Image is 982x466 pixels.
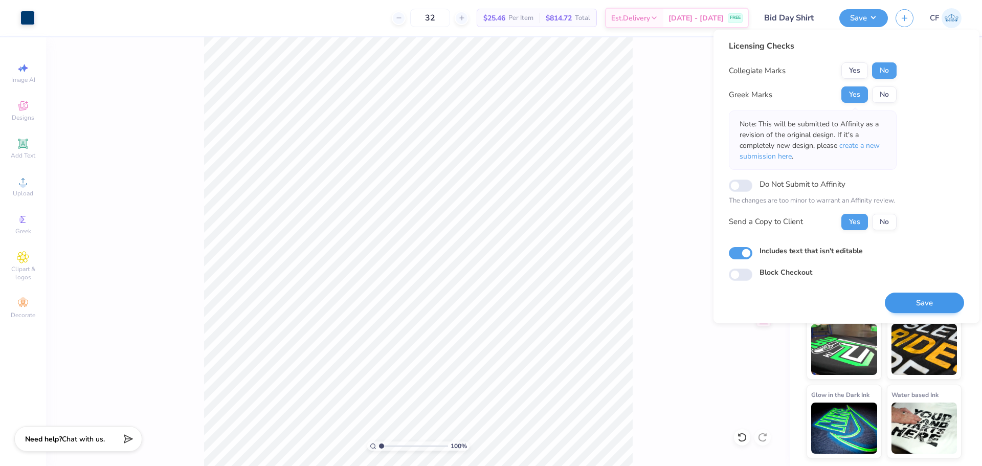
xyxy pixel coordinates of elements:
strong: Need help? [25,434,62,444]
span: $814.72 [546,13,572,24]
span: $25.46 [483,13,505,24]
input: – – [410,9,450,27]
span: Est. Delivery [611,13,650,24]
span: Designs [12,114,34,122]
button: No [872,86,897,103]
span: Chat with us. [62,434,105,444]
img: Water based Ink [891,403,957,454]
div: Collegiate Marks [729,65,786,77]
button: Yes [841,86,868,103]
span: Clipart & logos [5,265,41,281]
span: Image AI [11,76,35,84]
span: Add Text [11,151,35,160]
label: Includes text that isn't editable [760,246,863,256]
img: Neon Ink [811,324,877,375]
img: Glow in the Dark Ink [811,403,877,454]
button: Save [839,9,888,27]
p: Note: This will be submitted to Affinity as a revision of the original design. If it's a complete... [740,119,886,162]
span: Greek [15,227,31,235]
span: Total [575,13,590,24]
span: Upload [13,189,33,197]
span: 100 % [451,441,467,451]
button: Yes [841,62,868,79]
span: Glow in the Dark Ink [811,389,869,400]
label: Do Not Submit to Affinity [760,177,845,191]
div: Send a Copy to Client [729,216,803,228]
button: No [872,214,897,230]
p: The changes are too minor to warrant an Affinity review. [729,196,897,206]
span: [DATE] - [DATE] [668,13,724,24]
button: No [872,62,897,79]
img: Cholo Fernandez [942,8,962,28]
img: Metallic & Glitter Ink [891,324,957,375]
button: Save [885,293,964,314]
div: Greek Marks [729,89,772,101]
input: Untitled Design [756,8,832,28]
span: CF [930,12,939,24]
span: Per Item [508,13,533,24]
span: Water based Ink [891,389,939,400]
a: CF [930,8,962,28]
label: Block Checkout [760,267,812,278]
button: Yes [841,214,868,230]
span: FREE [730,14,741,21]
span: Decorate [11,311,35,319]
div: Licensing Checks [729,40,897,52]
